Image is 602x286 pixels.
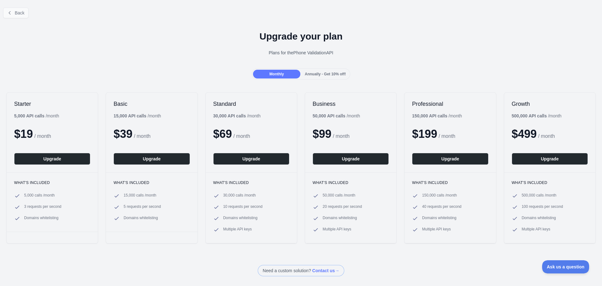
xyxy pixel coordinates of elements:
h2: Standard [213,100,289,108]
div: / month [412,113,462,119]
span: $ 199 [412,127,437,140]
h2: Professional [412,100,488,108]
div: / month [213,113,261,119]
h2: Business [313,100,389,108]
div: / month [313,113,360,119]
b: 30,000 API calls [213,113,246,118]
b: 150,000 API calls [412,113,447,118]
iframe: Toggle Customer Support [542,260,589,273]
b: 50,000 API calls [313,113,346,118]
span: $ 99 [313,127,331,140]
